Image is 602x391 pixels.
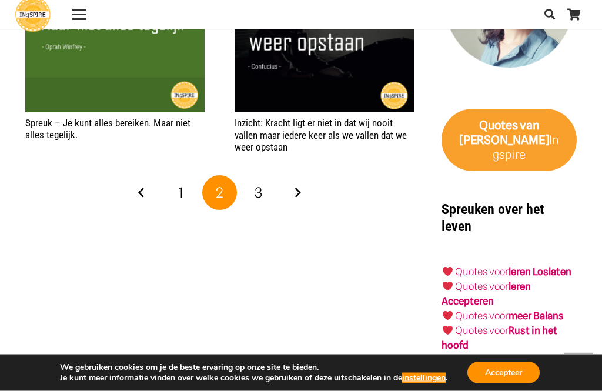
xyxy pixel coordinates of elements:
[443,267,453,277] img: ❤
[442,325,557,352] a: Quotes voorRust in het hoofd
[25,118,190,141] a: Spreuk – Je kunt alles bereiken. Maar niet alles tegelijk.
[509,310,564,322] strong: meer Balans
[241,176,276,211] a: Pagina 3
[564,353,593,382] a: Terug naar top
[60,373,447,383] p: Je kunt meer informatie vinden over welke cookies we gebruiken of deze uitschakelen in de .
[202,176,238,211] span: Pagina 2
[163,176,198,211] a: Pagina 1
[402,373,446,383] button: instellingen
[467,362,540,383] button: Accepteer
[443,311,453,321] img: ❤
[255,185,262,202] span: 3
[443,282,453,292] img: ❤
[455,310,564,322] a: Quotes voormeer Balans
[443,326,453,336] img: ❤
[60,362,447,373] p: We gebruiken cookies om je de beste ervaring op onze site te bieden.
[479,119,518,133] strong: Quotes
[235,118,407,153] a: Inzicht: Kracht ligt er niet in dat wij nooit vallen maar iedere keer als we vallen dat we weer o...
[178,185,183,202] span: 1
[216,185,223,202] span: 2
[538,1,561,29] a: Zoeken
[455,281,509,293] a: Quotes voor
[455,266,509,278] a: Quotes voor
[460,119,549,148] strong: van [PERSON_NAME]
[509,266,571,278] a: leren Loslaten
[442,109,577,172] a: Quotes van [PERSON_NAME]Ingspire
[442,202,544,235] strong: Spreuken over het leven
